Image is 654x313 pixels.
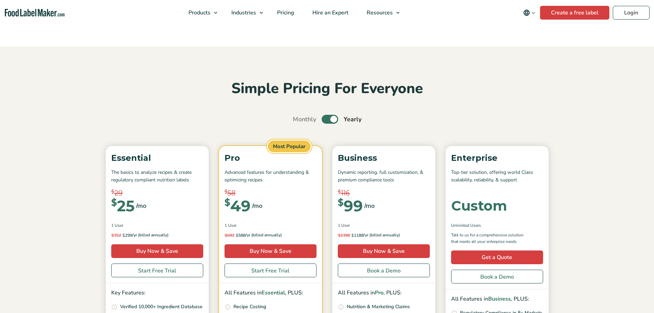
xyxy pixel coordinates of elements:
[262,289,285,297] span: Essential
[451,169,543,184] p: Top-tier solution, offering world Class scalability, reliability, & support
[451,270,543,283] a: Book a Demo
[293,115,316,124] span: Monthly
[225,188,228,196] span: $
[322,115,338,124] label: Toggle
[122,233,125,238] span: $
[267,139,312,154] span: Most Popular
[111,244,203,258] a: Buy Now & Save
[225,232,245,239] span: 588
[451,152,543,165] p: Enterprise
[338,198,363,213] div: 99
[338,264,430,277] a: Book a Demo
[225,198,230,207] span: $
[111,188,114,196] span: $
[518,6,540,20] button: Change language
[338,188,341,196] span: $
[344,115,362,124] span: Yearly
[488,295,511,303] span: Business
[375,289,383,297] span: Pro
[338,169,430,184] p: Dynamic reporting, full customization, & premium compliance tools
[338,244,430,258] a: Buy Now & Save
[5,9,65,17] a: Food Label Maker homepage
[111,198,135,213] div: 25
[225,233,234,238] del: 692
[229,9,257,16] span: Industries
[111,289,203,298] p: Key Features:
[451,199,507,213] div: Custom
[236,233,238,238] span: $
[613,6,650,20] a: Login
[451,250,543,264] a: Get a Quote
[365,9,393,16] span: Resources
[451,295,543,304] p: All Features in , PLUS:
[338,222,350,228] span: 1 User
[252,201,262,211] span: /mo
[136,201,146,211] span: /mo
[233,303,266,311] p: Recipe Costing
[275,9,295,16] span: Pricing
[351,233,354,238] span: $
[341,188,350,198] span: 116
[338,232,364,239] span: 1188
[225,244,317,258] a: Buy Now & Save
[111,152,203,165] p: Essential
[540,6,609,20] a: Create a free label
[111,233,114,238] span: $
[338,233,350,238] del: 1398
[225,198,251,213] div: 49
[364,201,375,211] span: /mo
[228,188,236,198] span: 58
[451,232,530,245] p: Talk to us for a comprehensive solution that meets all your enterprise needs
[225,152,317,165] p: Pro
[114,188,123,198] span: 29
[338,198,344,207] span: $
[310,9,349,16] span: Hire an Expert
[451,222,481,228] span: Unlimited Users
[347,303,410,311] p: Nutrition & Marketing Claims
[102,79,552,98] h2: Simple Pricing For Everyone
[111,233,121,238] del: 352
[245,232,282,239] span: /yr (billed annually)
[111,232,132,239] span: 299
[111,169,203,184] p: The basics to analyze recipes & create regulatory compliant nutrition labels
[225,264,317,277] a: Start Free Trial
[338,152,430,165] p: Business
[120,303,203,311] p: Verified 10,000+ Ingredient Database
[111,222,123,228] span: 1 User
[225,169,317,184] p: Advanced features for understanding & optimizing recipes
[338,289,430,298] p: All Features in , PLUS:
[364,232,400,239] span: /yr (billed annually)
[338,233,341,238] span: $
[111,198,117,207] span: $
[186,9,211,16] span: Products
[225,222,237,228] span: 1 User
[111,264,203,277] a: Start Free Trial
[132,232,169,239] span: /yr (billed annually)
[225,289,317,298] p: All Features in , PLUS:
[225,233,227,238] span: $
